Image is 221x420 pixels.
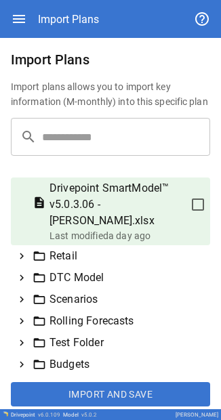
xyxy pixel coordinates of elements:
div: Model [63,412,97,418]
span: v 6.0.109 [38,412,60,418]
div: DTC Model [33,270,205,286]
div: Import Plans [38,13,99,26]
div: Scenarios [33,291,205,308]
span: search [20,129,37,145]
h6: Import plans allows you to import key information (M-monthly) into this specific plan [11,80,210,110]
button: Import and Save [11,382,210,406]
div: Retail [33,248,205,264]
p: Last modified a day ago [49,229,205,243]
div: Budgets [33,356,205,373]
div: Test Folder [33,335,205,351]
h6: Import Plans [11,49,210,70]
div: Drivepoint [11,412,60,418]
img: Drivepoint [3,411,8,417]
div: [PERSON_NAME] [176,412,218,418]
span: Drivepoint SmartModel™ v5.0.3.06 - [PERSON_NAME].xlsx [49,180,184,229]
span: v 5.0.2 [81,412,97,418]
div: Rolling Forecasts [33,313,205,329]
